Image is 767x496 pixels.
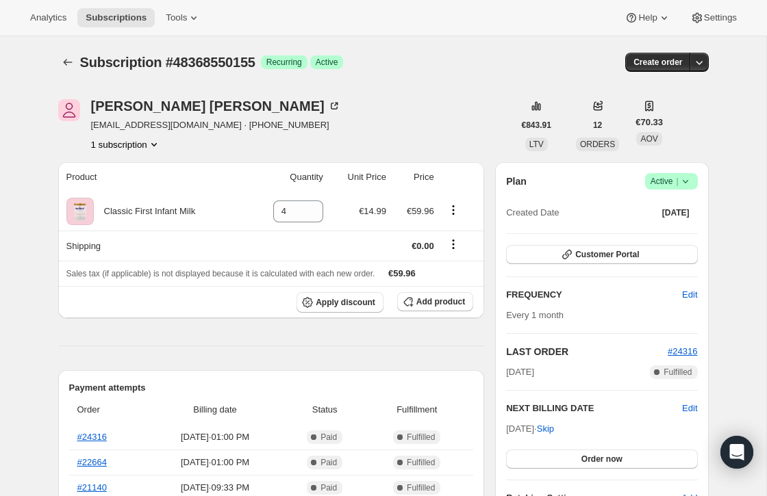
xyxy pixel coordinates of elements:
[616,8,679,27] button: Help
[58,53,77,72] button: Subscriptions
[22,8,75,27] button: Analytics
[506,402,682,415] h2: NEXT BILLING DATE
[720,436,753,469] div: Open Intercom Messenger
[674,284,705,306] button: Edit
[529,418,562,440] button: Skip
[638,12,657,23] span: Help
[158,8,209,27] button: Tools
[91,99,341,113] div: [PERSON_NAME] [PERSON_NAME]
[149,456,281,469] span: [DATE] · 01:00 PM
[407,206,434,216] span: €59.96
[662,207,690,218] span: [DATE]
[676,176,678,187] span: |
[407,432,435,443] span: Fulfilled
[407,457,435,468] span: Fulfilled
[397,292,473,311] button: Add product
[522,120,551,131] span: €843.91
[682,402,697,415] button: Edit
[30,12,66,23] span: Analytics
[704,12,737,23] span: Settings
[91,138,161,151] button: Product actions
[407,482,435,493] span: Fulfilled
[416,296,465,307] span: Add product
[86,12,147,23] span: Subscriptions
[316,57,338,68] span: Active
[266,57,302,68] span: Recurring
[359,206,386,216] span: €14.99
[633,57,682,68] span: Create order
[149,481,281,495] span: [DATE] · 09:33 PM
[506,288,682,302] h2: FREQUENCY
[581,454,623,465] span: Order now
[80,55,255,70] span: Subscription #48368550155
[368,403,465,417] span: Fulfillment
[640,134,657,144] span: AOV
[58,99,80,121] span: Johanna Yusty Zambrano
[506,310,564,320] span: Every 1 month
[580,140,615,149] span: ORDERS
[316,297,375,308] span: Apply discount
[506,449,697,469] button: Order now
[636,116,663,129] span: €70.33
[77,8,155,27] button: Subscriptions
[651,174,692,188] span: Active
[537,422,554,436] span: Skip
[506,245,697,264] button: Customer Portal
[664,367,692,378] span: Fulfilled
[94,205,196,218] div: Classic First Infant Milk
[77,457,107,467] a: #22664
[58,162,249,192] th: Product
[654,203,698,222] button: [DATE]
[297,292,383,313] button: Apply discount
[506,365,534,379] span: [DATE]
[320,482,337,493] span: Paid
[69,395,146,425] th: Order
[412,241,434,251] span: €0.00
[327,162,390,192] th: Unit Price
[77,482,107,493] a: #21140
[66,198,94,225] img: product img
[390,162,438,192] th: Price
[529,140,544,149] span: LTV
[506,345,668,358] h2: LAST ORDER
[149,403,281,417] span: Billing date
[442,237,464,252] button: Shipping actions
[575,249,639,260] span: Customer Portal
[388,268,416,278] span: €59.96
[506,174,527,188] h2: Plan
[166,12,187,23] span: Tools
[625,53,690,72] button: Create order
[506,423,554,434] span: [DATE] ·
[682,8,745,27] button: Settings
[320,432,337,443] span: Paid
[514,116,559,135] button: €843.91
[442,203,464,218] button: Product actions
[585,116,610,135] button: 12
[58,231,249,261] th: Shipping
[69,381,474,395] h2: Payment attempts
[77,432,107,442] a: #24316
[149,430,281,444] span: [DATE] · 01:00 PM
[91,118,341,132] span: [EMAIL_ADDRESS][DOMAIN_NAME] · [PHONE_NUMBER]
[506,206,559,220] span: Created Date
[320,457,337,468] span: Paid
[682,288,697,302] span: Edit
[668,346,697,356] a: #24316
[289,403,360,417] span: Status
[66,269,375,278] span: Sales tax (if applicable) is not displayed because it is calculated with each new order.
[668,345,697,358] button: #24316
[249,162,327,192] th: Quantity
[593,120,602,131] span: 12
